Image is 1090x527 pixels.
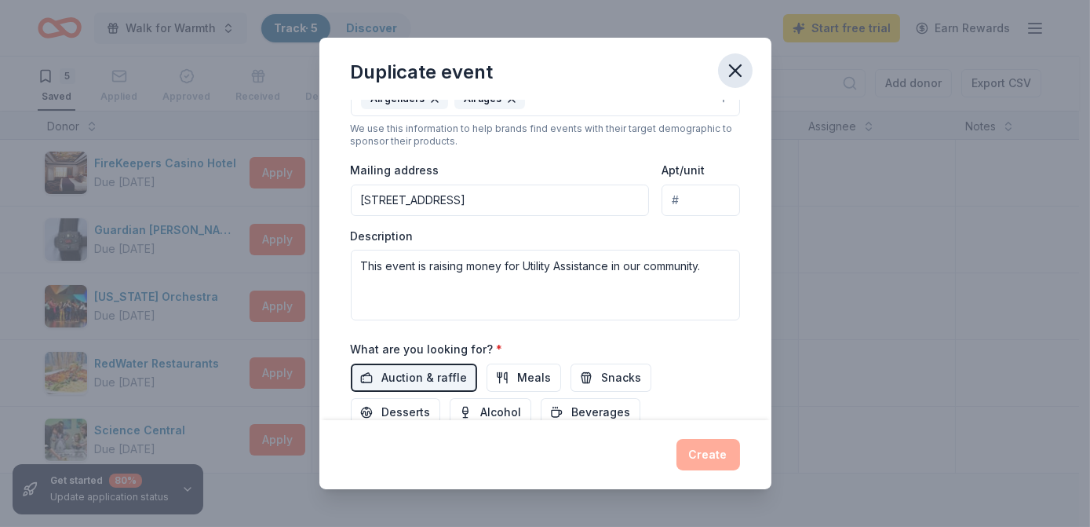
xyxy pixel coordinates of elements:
[382,403,431,422] span: Desserts
[351,342,503,357] label: What are you looking for?
[662,185,739,216] input: #
[351,229,414,244] label: Description
[351,60,494,85] div: Duplicate event
[351,250,740,320] textarea: This event is raising money for Utility Assistance in our community.
[382,368,468,387] span: Auction & raffle
[602,368,642,387] span: Snacks
[518,368,552,387] span: Meals
[481,403,522,422] span: Alcohol
[351,163,439,178] label: Mailing address
[572,403,631,422] span: Beverages
[450,398,531,426] button: Alcohol
[541,398,640,426] button: Beverages
[351,398,440,426] button: Desserts
[351,123,740,148] div: We use this information to help brands find events with their target demographic to sponsor their...
[487,364,561,392] button: Meals
[351,364,477,392] button: Auction & raffle
[351,185,650,216] input: Enter a US address
[571,364,651,392] button: Snacks
[662,163,705,178] label: Apt/unit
